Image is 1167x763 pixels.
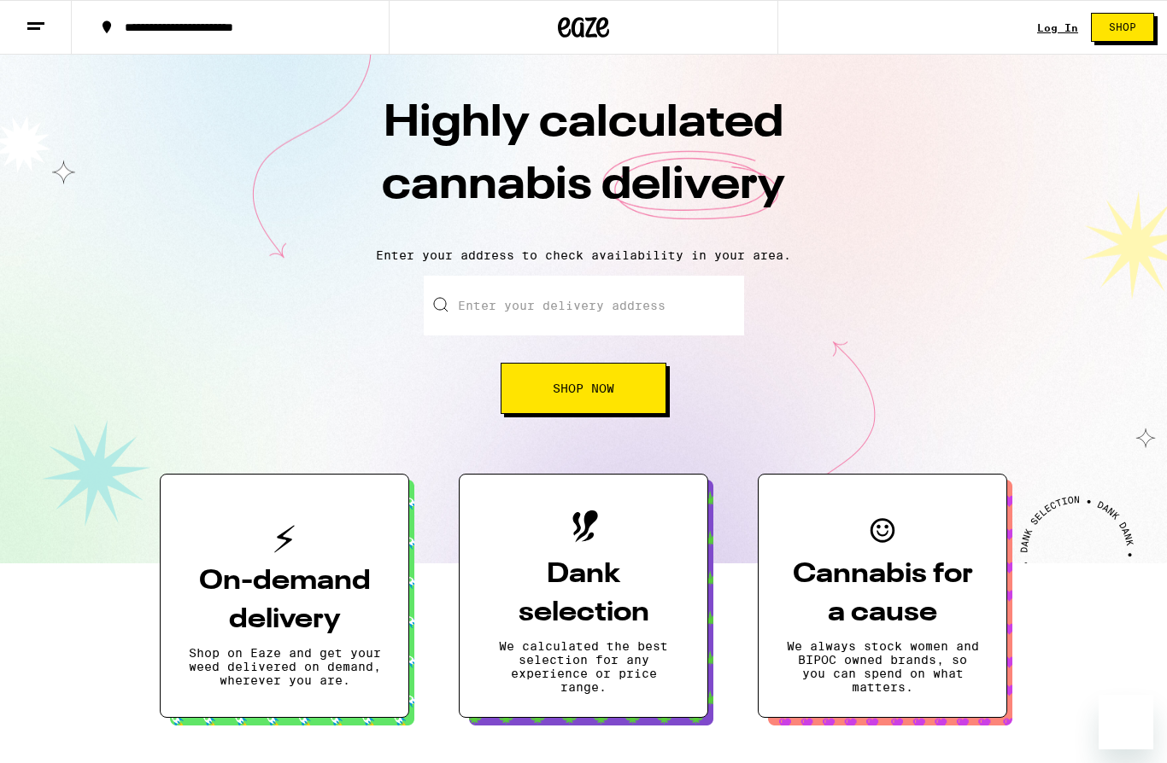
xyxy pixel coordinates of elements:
h3: Dank selection [487,556,680,632]
button: Shop [1091,13,1154,42]
button: On-demand deliveryShop on Eaze and get your weed delivered on demand, wherever you are. [160,474,409,718]
p: We always stock women and BIPOC owned brands, so you can spend on what matters. [786,639,979,694]
button: Cannabis for a causeWe always stock women and BIPOC owned brands, so you can spend on what matters. [758,474,1007,718]
p: Shop on Eaze and get your weed delivered on demand, wherever you are. [188,646,381,687]
input: Enter your delivery address [424,276,744,335]
a: Shop [1078,13,1167,42]
button: Shop Now [501,363,666,414]
span: Shop [1109,22,1136,32]
iframe: Button to launch messaging window [1099,695,1153,749]
a: Log In [1037,22,1078,33]
span: Shop Now [553,382,614,394]
p: Enter your address to check availability in your area. [17,248,1150,262]
h3: Cannabis for a cause [786,556,979,632]
h3: On-demand delivery [188,562,381,639]
h1: Highly calculated cannabis delivery [284,93,883,235]
p: We calculated the best selection for any experience or price range. [487,639,680,694]
button: Dank selectionWe calculated the best selection for any experience or price range. [459,474,708,718]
